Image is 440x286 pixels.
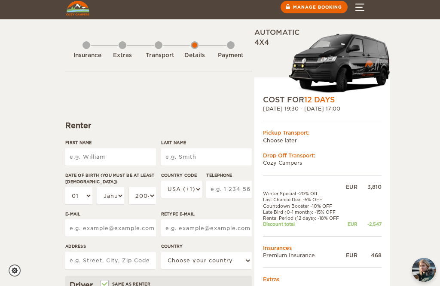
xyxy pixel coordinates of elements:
td: Winter Special -20% Off [263,191,344,197]
input: e.g. example@example.com [65,219,156,237]
div: Drop Off Transport: [263,152,382,159]
td: Cozy Campers [263,159,382,166]
img: Freyja at Cozy Campers [412,258,436,282]
label: Telephone [206,172,252,178]
input: e.g. 1 234 567 890 [206,181,252,198]
div: EUR [344,221,357,227]
a: Manage booking [281,1,348,13]
td: Extras [263,276,382,283]
button: chat-button [412,258,436,282]
a: Cookie settings [9,264,26,277]
span: 12 Days [304,95,335,104]
div: -2,547 [357,221,382,227]
input: e.g. example@example.com [161,219,252,237]
label: Retype E-mail [161,211,252,217]
label: Country Code [161,172,202,178]
div: Extras [110,52,135,60]
label: Last Name [161,139,252,146]
div: 468 [357,252,382,259]
input: e.g. Smith [161,148,252,166]
td: Last Chance Deal -5% OFF [263,197,344,203]
label: Address [65,243,156,249]
td: Rental Period (12 days): -18% OFF [263,215,344,221]
label: Country [161,243,252,249]
td: Premium Insurance [263,252,344,259]
div: [DATE] 19:30 - [DATE] 17:00 [263,105,382,112]
div: Pickup Transport: [263,129,382,136]
div: COST FOR [263,95,382,105]
input: e.g. Street, City, Zip Code [65,252,156,269]
td: Discount total [263,221,344,227]
td: Countdown Booster -10% OFF [263,203,344,209]
div: EUR [344,183,357,191]
div: Transport [146,52,171,60]
div: Insurance [73,52,99,60]
div: Payment [218,52,244,60]
td: Late Bird (0-1 month): -15% OFF [263,209,344,215]
td: Choose later [263,137,382,144]
input: e.g. William [65,148,156,166]
img: stor-stuttur-old-new-5.png [289,31,390,95]
div: Automatic 4x4 [254,28,390,95]
img: Cozy Campers [66,1,89,15]
label: First Name [65,139,156,146]
td: Insurances [263,244,382,252]
div: Renter [65,120,252,131]
label: Date of birth (You must be at least [DEMOGRAPHIC_DATA]) [65,172,156,185]
div: Details [182,52,208,60]
div: 3,810 [357,183,382,191]
label: E-mail [65,211,156,217]
div: EUR [344,252,357,259]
